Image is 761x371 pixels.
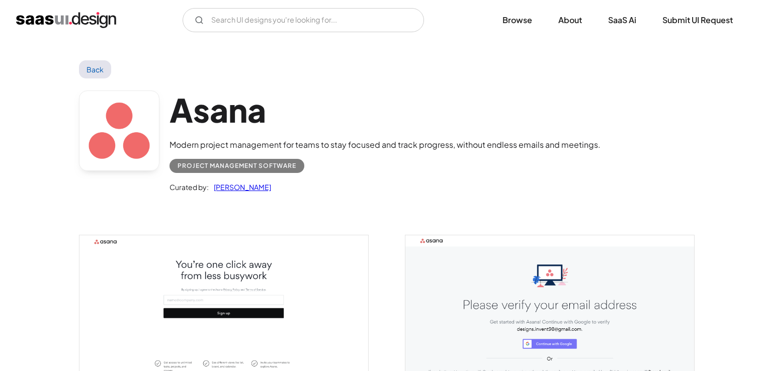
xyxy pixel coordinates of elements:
[490,9,544,31] a: Browse
[183,8,424,32] form: Email Form
[178,160,296,172] div: Project Management Software
[650,9,745,31] a: Submit UI Request
[170,139,601,151] div: Modern project management for teams to stay focused and track progress, without endless emails an...
[16,12,116,28] a: home
[170,90,601,129] h1: Asana
[170,181,209,193] div: Curated by:
[209,181,271,193] a: [PERSON_NAME]
[79,60,112,78] a: Back
[183,8,424,32] input: Search UI designs you're looking for...
[546,9,594,31] a: About
[596,9,648,31] a: SaaS Ai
